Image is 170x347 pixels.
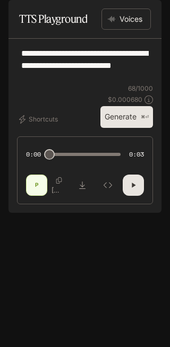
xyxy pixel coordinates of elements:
button: Shortcuts [17,111,62,128]
button: Download audio [72,175,93,196]
button: Copy Voice ID [52,177,66,184]
p: 68 / 1000 [128,84,153,93]
button: Generate⌘⏎ [100,106,153,128]
span: 0:00 [26,149,41,160]
span: 0:03 [129,149,144,160]
button: Inspect [97,175,118,196]
p: [Angry] OK that doesn’t. I am gonna find that Ponnie girl right now. [52,186,59,195]
p: ⌘⏎ [141,114,149,120]
button: open drawer [8,5,27,24]
h1: TTS Playground [19,8,87,30]
p: $ 0.000680 [108,95,142,104]
button: Voices [101,8,151,30]
div: P [28,177,45,194]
